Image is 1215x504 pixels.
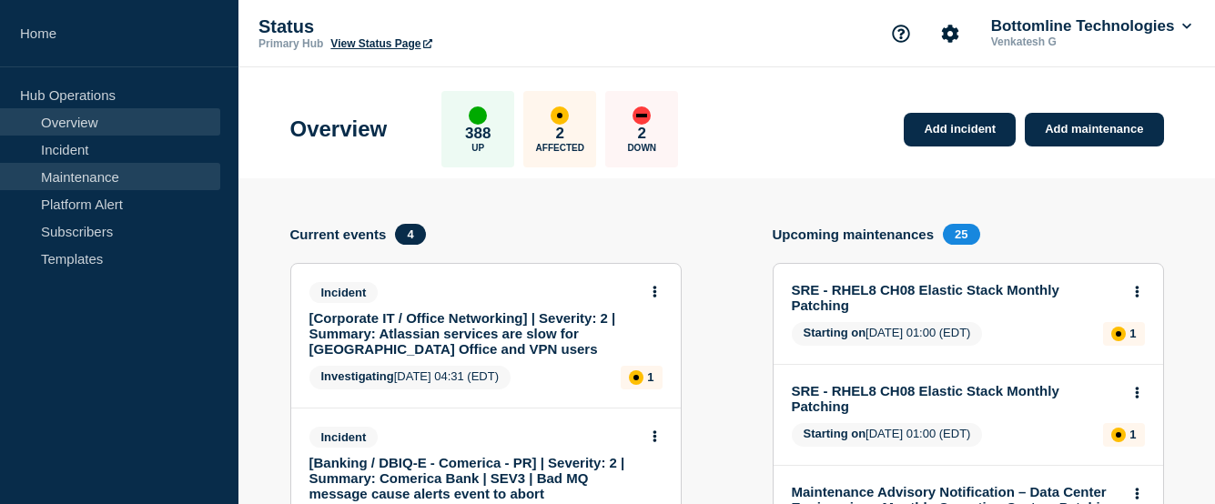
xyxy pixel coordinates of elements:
[987,35,1177,48] p: Venkatesh G
[987,17,1195,35] button: Bottomline Technologies
[290,116,388,142] h1: Overview
[309,455,638,501] a: [Banking / DBIQ-E - Comerica - PR] | Severity: 2 | Summary: Comerica Bank | SEV3 | Bad MQ message...
[471,143,484,153] p: Up
[1111,327,1126,341] div: affected
[792,322,983,346] span: [DATE] 01:00 (EDT)
[290,227,387,242] h4: Current events
[633,106,651,125] div: down
[627,143,656,153] p: Down
[309,310,638,357] a: [Corporate IT / Office Networking] | Severity: 2 | Summary: Atlassian services are slow for [GEOG...
[309,282,379,303] span: Incident
[931,15,969,53] button: Account settings
[469,106,487,125] div: up
[804,326,866,339] span: Starting on
[773,227,935,242] h4: Upcoming maintenances
[638,125,646,143] p: 2
[792,383,1120,414] a: SRE - RHEL8 CH08 Elastic Stack Monthly Patching
[556,125,564,143] p: 2
[395,224,425,245] span: 4
[792,423,983,447] span: [DATE] 01:00 (EDT)
[904,113,1016,146] a: Add incident
[465,125,491,143] p: 388
[309,427,379,448] span: Incident
[321,369,394,383] span: Investigating
[551,106,569,125] div: affected
[804,427,866,440] span: Starting on
[536,143,584,153] p: Affected
[882,15,920,53] button: Support
[258,16,623,37] p: Status
[258,37,323,50] p: Primary Hub
[943,224,979,245] span: 25
[792,282,1120,313] a: SRE - RHEL8 CH08 Elastic Stack Monthly Patching
[1129,428,1136,441] p: 1
[309,366,511,389] span: [DATE] 04:31 (EDT)
[1111,428,1126,442] div: affected
[330,37,431,50] a: View Status Page
[647,370,653,384] p: 1
[1129,327,1136,340] p: 1
[629,370,643,385] div: affected
[1025,113,1163,146] a: Add maintenance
